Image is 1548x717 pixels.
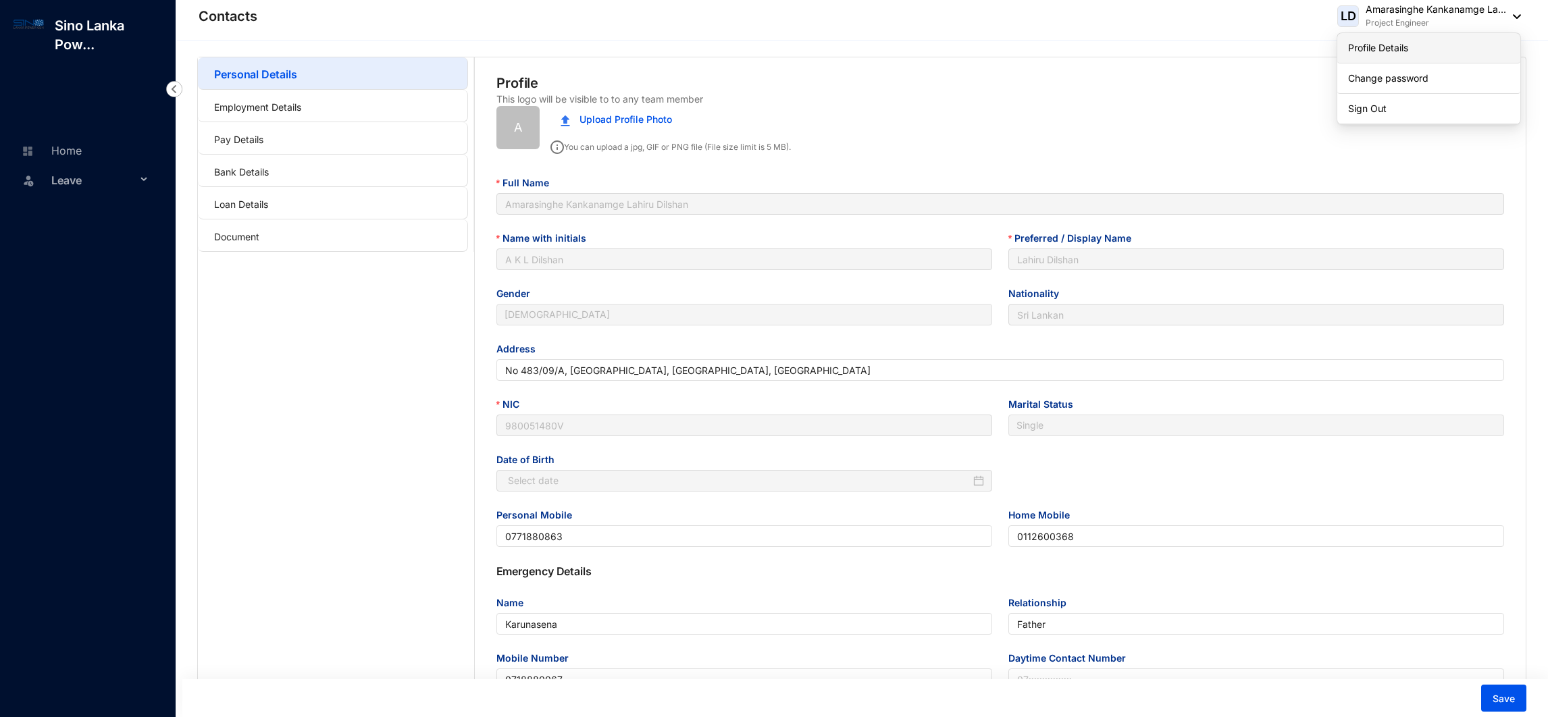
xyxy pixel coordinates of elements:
[550,106,682,133] button: Upload Profile Photo
[1008,397,1083,412] label: Marital Status
[22,174,35,187] img: leave-unselected.2934df6273408c3f84d9.svg
[214,134,263,145] a: Pay Details
[18,144,82,157] a: Home
[579,112,672,127] span: Upload Profile Photo
[1481,685,1526,712] button: Save
[1008,595,1076,610] label: Relationship
[550,140,564,154] img: info.ad751165ce926853d1d36026adaaebbf.svg
[44,16,176,54] p: Sino Lanka Pow...
[496,397,529,412] label: NIC
[496,231,596,246] label: Name with initials
[496,176,559,190] label: Full Name
[1341,10,1356,22] span: LD
[1008,525,1504,547] input: Home Mobile
[496,563,1504,579] p: Emergency Details
[1008,304,1504,325] input: Nationality
[199,7,257,26] p: Contacts
[1008,248,1504,270] input: Preferred / Display Name
[496,452,564,467] label: Date of Birth
[496,193,1504,215] input: Full Name
[1008,508,1079,523] label: Home Mobile
[1008,668,1504,690] input: Daytime Contact Number
[1366,16,1506,30] p: Project Engineer
[496,286,540,301] label: Gender
[1008,651,1135,666] label: Daytime Contact Number
[1506,14,1521,19] img: dropdown-black.8e83cc76930a90b1a4fdb6d089b7bf3a.svg
[22,145,34,157] img: home-unselected.a29eae3204392db15eaf.svg
[496,74,539,92] p: Profile
[496,613,992,635] input: Name
[1366,3,1506,16] p: Amarasinghe Kankanamge La...
[51,167,136,194] span: Leave
[496,342,545,356] label: Address
[1008,613,1504,635] input: Relationship
[214,231,259,242] a: Document
[214,198,268,210] a: Loan Details
[550,136,791,154] p: You can upload a jpg, GIF or PNG file (File size limit is 5 MB).
[496,359,1504,381] input: Address
[561,115,570,126] img: upload.c0f81fc875f389a06f631e1c6d8834da.svg
[166,81,182,97] img: nav-icon-left.19a07721e4dec06a274f6d07517f07b7.svg
[214,166,269,178] a: Bank Details
[496,248,992,270] input: Name with initials
[1016,415,1496,435] span: Single
[496,525,992,547] input: Personal Mobile
[1008,231,1141,246] label: Preferred / Display Name
[1493,692,1515,706] span: Save
[11,135,159,165] li: Home
[505,304,984,325] span: Male
[496,415,992,436] input: NIC
[496,668,992,690] input: Mobile Number
[14,16,44,32] img: log
[496,508,582,523] label: Personal Mobile
[214,101,301,113] a: Employment Details
[514,118,522,137] span: A
[214,68,296,81] a: Personal Details
[1008,286,1068,301] label: Nationality
[508,473,971,488] input: Date of Birth
[496,595,533,610] label: Name
[496,92,703,106] p: This logo will be visible to to any team member
[496,651,578,666] label: Mobile Number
